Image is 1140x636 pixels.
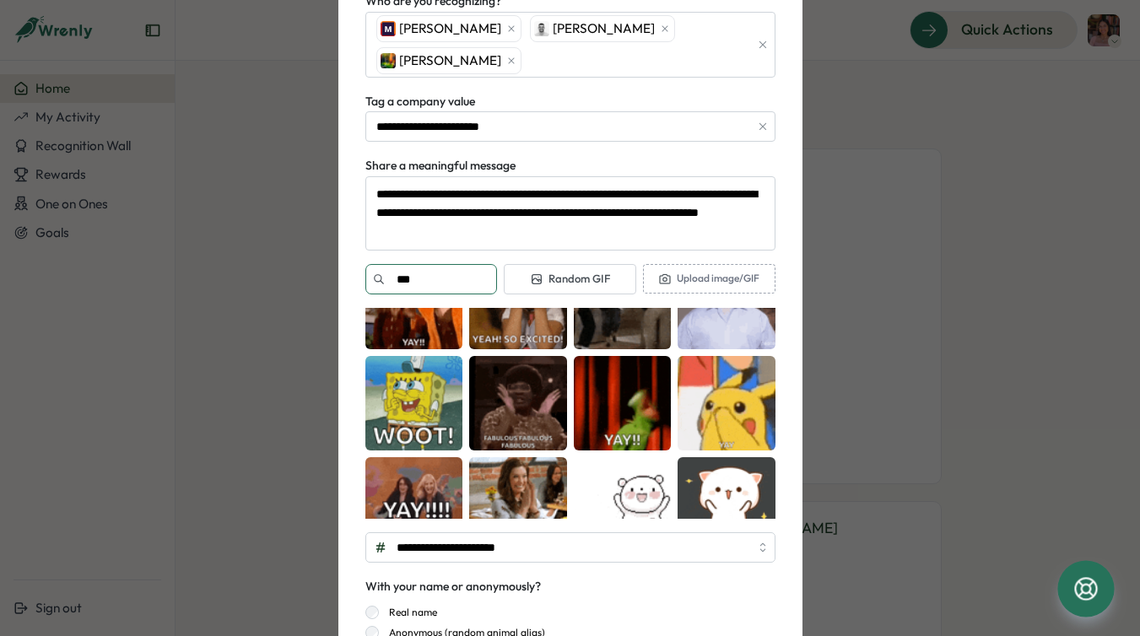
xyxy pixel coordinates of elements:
[530,272,610,287] span: Random GIF
[365,578,541,596] div: With your name or anonymously?
[534,21,549,36] img: Kyle Peterson
[399,51,501,70] span: [PERSON_NAME]
[553,19,655,38] span: [PERSON_NAME]
[365,93,475,111] label: Tag a company value
[365,157,516,175] label: Share a meaningful message
[381,53,396,68] img: Jia Gu
[504,264,636,294] button: Random GIF
[399,19,501,38] span: [PERSON_NAME]
[379,606,437,619] label: Real name
[381,21,396,36] img: Melanie Barker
